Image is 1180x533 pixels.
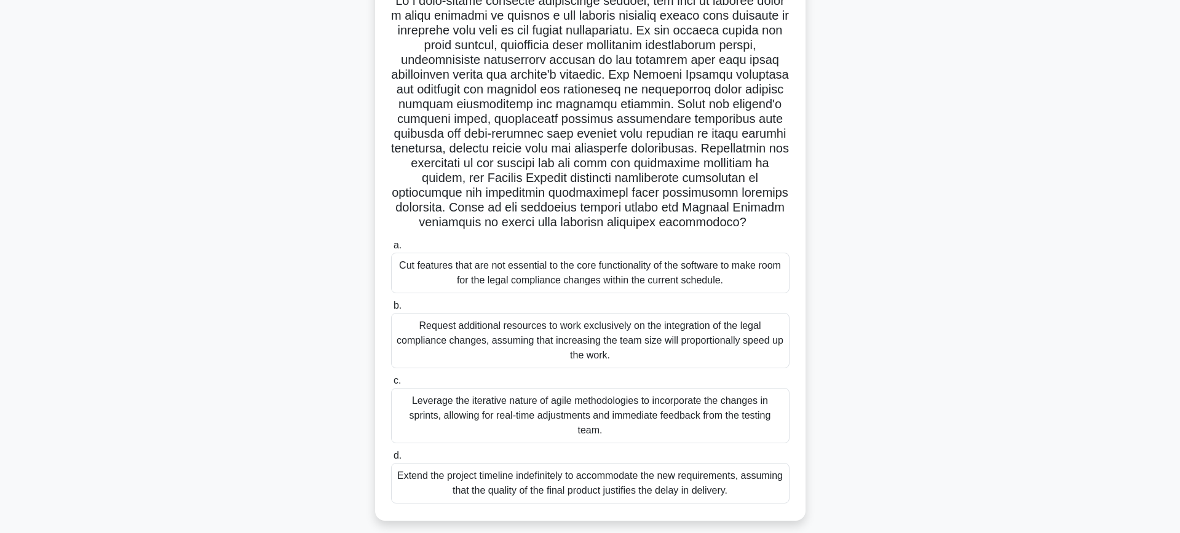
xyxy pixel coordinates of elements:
span: d. [394,450,402,460]
div: Leverage the iterative nature of agile methodologies to incorporate the changes in sprints, allow... [391,388,790,443]
div: Extend the project timeline indefinitely to accommodate the new requirements, assuming that the q... [391,463,790,503]
span: b. [394,300,402,310]
span: c. [394,375,401,385]
span: a. [394,240,402,250]
div: Request additional resources to work exclusively on the integration of the legal compliance chang... [391,313,790,368]
div: Cut features that are not essential to the core functionality of the software to make room for th... [391,253,790,293]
